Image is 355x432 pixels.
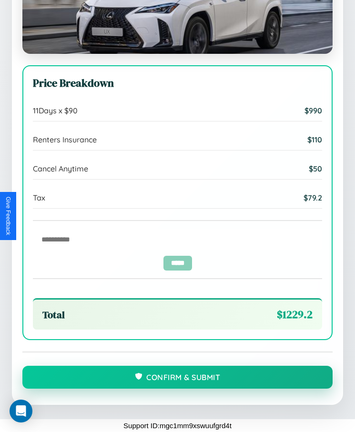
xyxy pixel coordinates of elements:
button: Confirm & Submit [22,366,333,389]
span: $ 79.2 [304,193,322,202]
span: $ 1229.2 [277,307,313,322]
span: Renters Insurance [33,135,97,144]
span: $ 110 [307,135,322,144]
span: 11 Days x $ 90 [33,106,78,115]
div: Give Feedback [5,197,11,235]
span: $ 990 [304,106,322,115]
span: Cancel Anytime [33,164,88,173]
span: Tax [33,193,45,202]
span: Total [42,308,65,321]
p: Support ID: mgc1mm9xswuufgrd4t [123,419,232,432]
h3: Price Breakdown [33,76,322,90]
span: $ 50 [309,164,322,173]
div: Open Intercom Messenger [10,400,32,422]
